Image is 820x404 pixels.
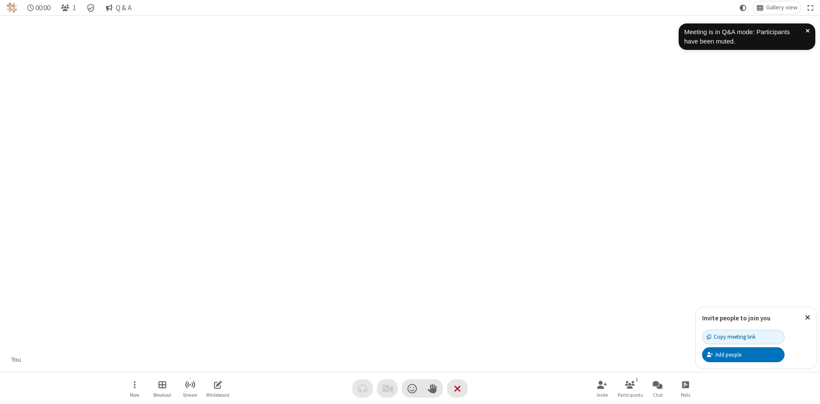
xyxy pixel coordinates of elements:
button: Invite participants (Alt+I) [589,376,615,401]
button: Open poll [673,376,698,401]
span: Gallery view [766,4,797,11]
span: Breakout [153,392,171,398]
button: Open shared whiteboard [205,376,231,401]
span: 1 [73,4,76,12]
span: Invite [597,392,608,398]
label: Invite people to join you [702,314,770,322]
button: End or leave meeting [447,379,468,398]
img: QA Selenium DO NOT DELETE OR CHANGE [7,3,17,13]
button: Audio problem - check your Internet connection or call by phone [352,379,373,398]
span: Polls [681,392,690,398]
button: Raise hand [422,379,443,398]
span: Q & A [116,4,132,12]
button: Start streaming [177,376,203,401]
button: Using system theme [736,1,750,14]
button: Open chat [645,376,671,401]
button: Change layout [753,1,801,14]
div: 1 [633,376,641,384]
button: Video [377,379,398,398]
button: Manage Breakout Rooms [149,376,175,401]
button: Send a reaction [402,379,422,398]
span: Whiteboard [206,392,229,398]
button: Open participant list [617,376,643,401]
span: 00:00 [35,4,50,12]
button: Open menu [122,376,147,401]
span: Chat [653,392,663,398]
div: Copy meeting link [707,333,756,341]
div: Timer [24,1,54,14]
button: Copy meeting link [702,330,785,344]
div: Meeting is in Q&A mode: Participants have been muted. [684,27,805,47]
div: Meeting details Encryption enabled [83,1,99,14]
button: Q & A [102,1,135,14]
span: More [130,392,139,398]
span: Stream [183,392,197,398]
div: You [9,355,24,365]
button: Open participant list [57,1,79,14]
button: Fullscreen [804,1,817,14]
button: Add people [702,347,785,362]
span: Participants [618,392,643,398]
button: Close popover [799,307,817,328]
